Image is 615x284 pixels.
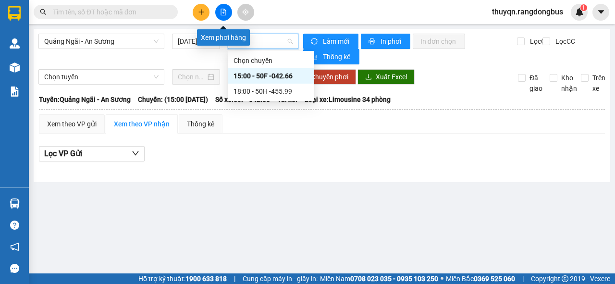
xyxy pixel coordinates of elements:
[198,9,205,15] span: plus
[446,273,515,284] span: Miền Bắc
[234,273,235,284] span: |
[44,70,159,84] span: Chọn tuyến
[381,36,403,47] span: In phơi
[138,94,208,105] span: Chuyến: (15:00 [DATE])
[220,9,227,15] span: file-add
[10,38,20,49] img: warehouse-icon
[323,51,352,62] span: Thống kê
[413,34,465,49] button: In đơn chọn
[8,6,21,21] img: logo-vxr
[557,73,581,94] span: Kho nhận
[215,4,232,21] button: file-add
[350,275,438,283] strong: 0708 023 035 - 0935 103 250
[44,148,82,160] span: Lọc VP Gửi
[474,275,515,283] strong: 0369 525 060
[53,7,166,17] input: Tìm tên, số ĐT hoặc mã đơn
[369,38,377,46] span: printer
[580,4,587,11] sup: 1
[357,69,415,85] button: downloadXuất Excel
[311,53,319,61] span: bar-chart
[132,149,139,157] span: down
[303,34,358,49] button: syncLàm mới
[361,34,410,49] button: printerIn phơi
[522,273,524,284] span: |
[40,9,47,15] span: search
[323,36,351,47] span: Làm mới
[234,55,308,66] div: Chọn chuyến
[197,29,250,46] div: Xem phơi hàng
[589,73,609,94] span: Trên xe
[441,277,443,281] span: ⚪️
[138,273,227,284] span: Hỗ trợ kỹ thuật:
[10,264,19,273] span: message
[10,221,19,230] span: question-circle
[243,273,318,284] span: Cung cấp máy in - giấy in:
[44,34,159,49] span: Quảng Ngãi - An Sương
[39,146,145,161] button: Lọc VP Gửi
[234,71,308,81] div: 15:00 - 50F -042.66
[575,8,584,16] img: icon-new-feature
[114,119,170,129] div: Xem theo VP nhận
[215,94,270,105] span: Số xe: 50F -042.66
[303,49,359,64] button: bar-chartThống kê
[305,94,391,105] span: Loại xe: Limousine 34 phòng
[242,9,249,15] span: aim
[178,72,206,82] input: Chọn ngày
[582,4,585,11] span: 1
[562,275,568,282] span: copyright
[597,8,605,16] span: caret-down
[185,275,227,283] strong: 1900 633 818
[311,38,319,46] span: sync
[47,119,97,129] div: Xem theo VP gửi
[484,6,571,18] span: thuyqn.rangdongbus
[552,36,577,47] span: Lọc CC
[237,4,254,21] button: aim
[526,36,551,47] span: Lọc CR
[320,273,438,284] span: Miền Nam
[39,96,131,103] b: Tuyến: Quảng Ngãi - An Sương
[10,86,20,97] img: solution-icon
[526,73,546,94] span: Đã giao
[178,36,206,47] input: 14/08/2025
[234,86,308,97] div: 18:00 - 50H -455.99
[10,62,20,73] img: warehouse-icon
[193,4,209,21] button: plus
[228,53,314,68] div: Chọn chuyến
[10,242,19,251] span: notification
[187,119,214,129] div: Thống kê
[303,69,356,85] button: Chuyển phơi
[592,4,609,21] button: caret-down
[10,198,20,209] img: warehouse-icon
